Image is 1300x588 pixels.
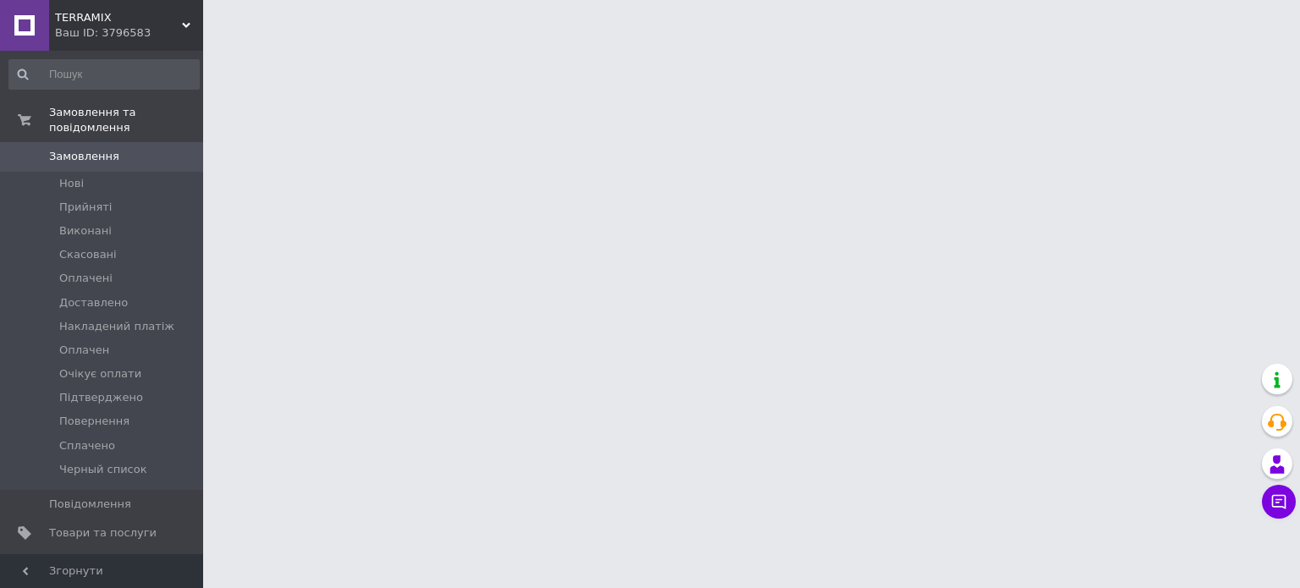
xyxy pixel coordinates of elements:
span: Повідомлення [49,497,131,512]
span: Скасовані [59,247,117,262]
span: Доставлено [59,295,128,310]
span: Повернення [59,414,129,429]
span: Виконані [59,223,112,239]
span: Нові [59,176,84,191]
span: Прийняті [59,200,112,215]
button: Чат з покупцем [1262,485,1296,519]
span: Підтверджено [59,390,143,405]
span: Очікує оплати [59,366,141,382]
span: Оплачен [59,343,109,358]
span: Черный список [59,462,147,477]
span: Сплачено [59,438,115,453]
span: Товари та послуги [49,525,157,541]
span: Накладений платіж [59,319,174,334]
span: TERRAMIX [55,10,182,25]
div: Ваш ID: 3796583 [55,25,203,41]
span: Оплачені [59,271,113,286]
input: Пошук [8,59,200,90]
span: Замовлення [49,149,119,164]
span: Замовлення та повідомлення [49,105,203,135]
